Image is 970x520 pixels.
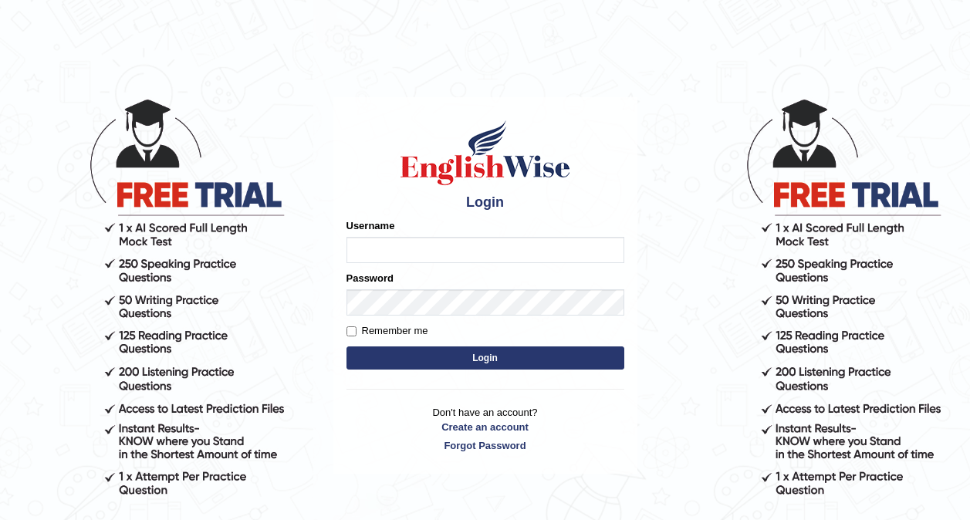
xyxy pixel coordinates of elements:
a: Forgot Password [346,438,624,453]
label: Password [346,271,394,285]
input: Remember me [346,326,357,336]
button: Login [346,346,624,370]
img: Logo of English Wise sign in for intelligent practice with AI [397,118,573,187]
label: Username [346,218,395,233]
h4: Login [346,195,624,211]
a: Create an account [346,420,624,434]
label: Remember me [346,323,428,339]
p: Don't have an account? [346,405,624,453]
